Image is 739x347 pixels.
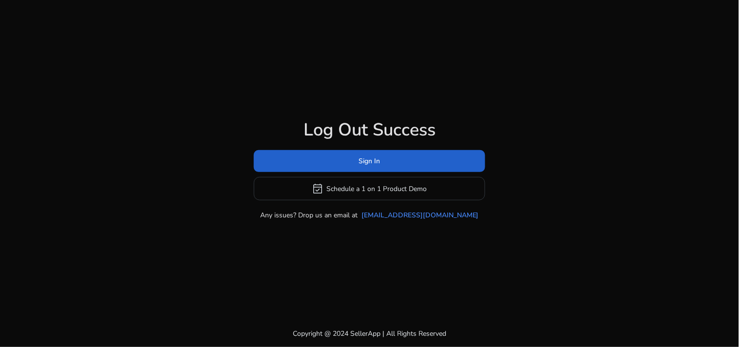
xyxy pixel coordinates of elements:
button: Sign In [254,150,485,172]
p: Any issues? Drop us an email at [260,210,358,220]
h1: Log Out Success [254,119,485,140]
span: event_available [312,183,324,194]
a: [EMAIL_ADDRESS][DOMAIN_NAME] [361,210,479,220]
button: event_availableSchedule a 1 on 1 Product Demo [254,177,485,200]
span: Sign In [359,156,380,166]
